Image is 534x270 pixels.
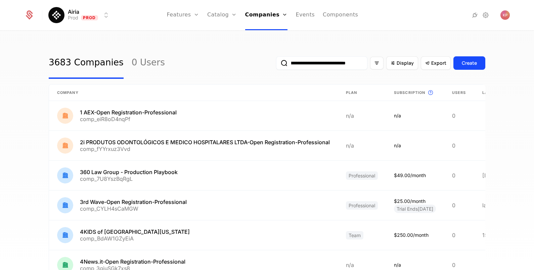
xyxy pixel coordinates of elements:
[68,14,78,21] div: Prod
[370,57,384,69] button: Filter options
[462,60,477,66] div: Create
[471,11,479,19] a: Integrations
[431,60,446,66] span: Export
[132,47,165,79] a: 0 Users
[49,85,338,101] th: Company
[49,47,124,79] a: 3683 Companies
[453,56,485,70] button: Create
[81,15,98,20] span: Prod
[338,85,386,101] th: Plan
[50,8,110,22] button: Select environment
[444,85,474,101] th: Users
[386,56,418,70] button: Display
[421,56,451,70] button: Export
[500,10,510,20] img: Katrina Peek
[48,7,64,23] img: Airia
[482,90,506,96] span: Last seen
[500,10,510,20] button: Open user button
[394,90,425,96] span: Subscription
[397,60,414,66] span: Display
[68,9,79,14] span: Airia
[482,11,490,19] a: Settings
